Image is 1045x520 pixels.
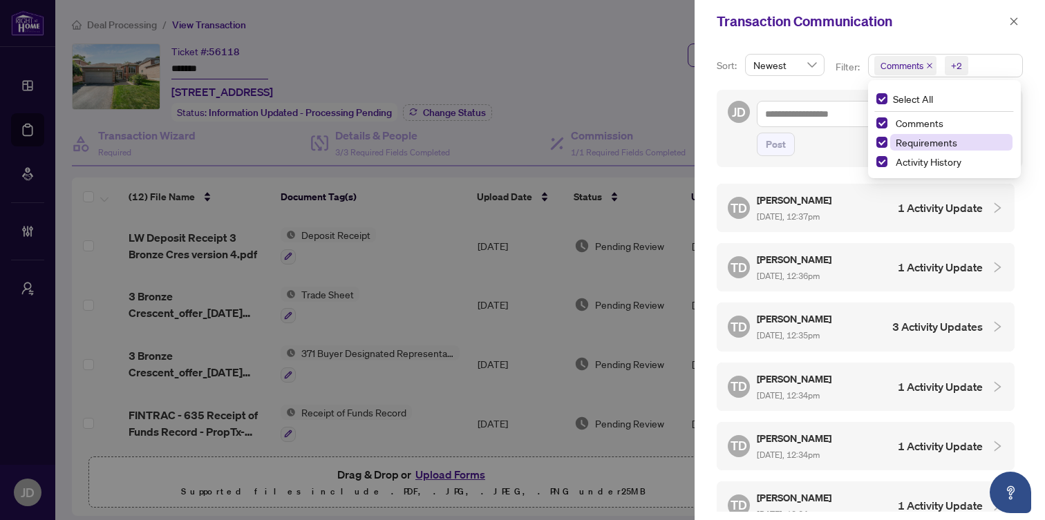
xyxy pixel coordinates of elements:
[731,436,747,455] span: TD
[892,318,983,335] h4: 3 Activity Updates
[991,202,1004,214] span: collapsed
[757,251,834,267] h5: [PERSON_NAME]
[717,243,1015,291] div: TD[PERSON_NAME] [DATE], 12:36pm1 Activity Update
[717,302,1015,351] div: TD[PERSON_NAME] [DATE], 12:35pm3 Activity Updates
[731,258,747,277] span: TD
[990,472,1031,513] button: Open asap
[896,136,957,148] span: Requirements
[717,363,1015,411] div: TD[PERSON_NAME] [DATE], 12:34pm1 Activity Update
[887,91,939,106] span: Select All
[731,495,747,514] span: TD
[890,115,1013,131] span: Comments
[731,317,747,336] span: TD
[876,156,887,167] span: Select Activity History
[881,59,923,73] span: Comments
[757,430,834,446] h5: [PERSON_NAME]
[757,390,820,401] span: [DATE], 12:34pm
[717,422,1015,470] div: TD[PERSON_NAME] [DATE], 12:34pm1 Activity Update
[717,58,740,73] p: Sort:
[836,59,862,75] p: Filter:
[757,133,795,156] button: Post
[898,200,983,216] h4: 1 Activity Update
[717,11,1005,32] div: Transaction Communication
[898,438,983,454] h4: 1 Activity Update
[991,440,1004,452] span: collapsed
[876,117,887,128] span: Select Comments
[732,102,746,122] span: JD
[731,376,747,396] span: TD
[757,490,834,505] h5: [PERSON_NAME]
[1009,17,1019,26] span: close
[991,320,1004,333] span: collapsed
[757,192,834,208] h5: [PERSON_NAME]
[757,271,820,281] span: [DATE], 12:36pm
[890,153,1013,170] span: Activity History
[753,55,816,75] span: Newest
[991,261,1004,273] span: collapsed
[898,497,983,514] h4: 1 Activity Update
[757,509,820,519] span: [DATE], 12:34pm
[874,56,936,75] span: Comments
[757,211,820,222] span: [DATE], 12:37pm
[757,371,834,387] h5: [PERSON_NAME]
[757,311,834,327] h5: [PERSON_NAME]
[991,381,1004,393] span: collapsed
[926,62,933,69] span: close
[876,137,887,148] span: Select Requirements
[898,378,983,395] h4: 1 Activity Update
[757,450,820,460] span: [DATE], 12:34pm
[896,117,943,129] span: Comments
[731,198,747,218] span: TD
[951,59,962,73] div: +2
[991,499,1004,512] span: collapsed
[717,184,1015,232] div: TD[PERSON_NAME] [DATE], 12:37pm1 Activity Update
[898,259,983,276] h4: 1 Activity Update
[890,134,1013,151] span: Requirements
[757,330,820,340] span: [DATE], 12:35pm
[896,155,961,168] span: Activity History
